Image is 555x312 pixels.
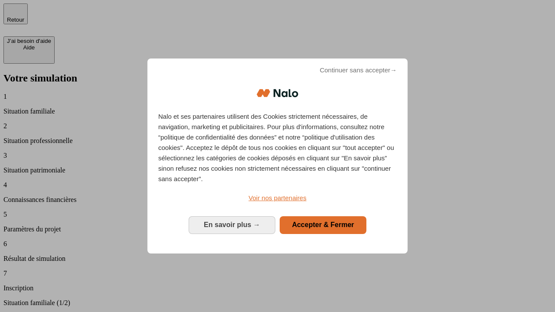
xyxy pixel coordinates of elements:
[280,216,366,234] button: Accepter & Fermer: Accepter notre traitement des données et fermer
[257,80,298,106] img: Logo
[248,194,306,201] span: Voir nos partenaires
[147,58,408,253] div: Bienvenue chez Nalo Gestion du consentement
[292,221,354,228] span: Accepter & Fermer
[158,111,397,184] p: Nalo et ses partenaires utilisent des Cookies strictement nécessaires, de navigation, marketing e...
[158,193,397,203] a: Voir nos partenaires
[204,221,260,228] span: En savoir plus →
[189,216,275,234] button: En savoir plus: Configurer vos consentements
[320,65,397,75] span: Continuer sans accepter→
